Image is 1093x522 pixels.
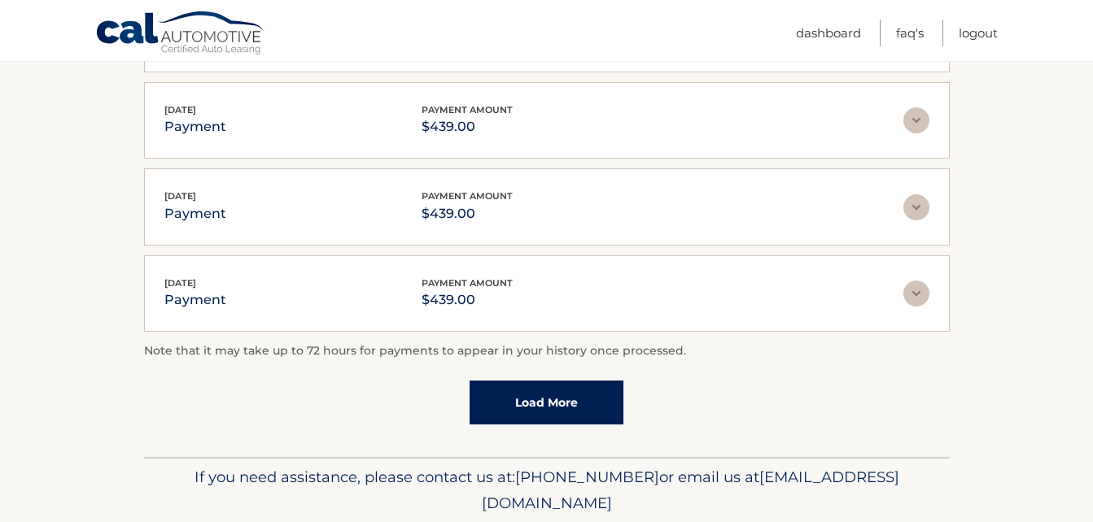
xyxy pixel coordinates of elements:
[422,289,513,311] p: $439.00
[515,468,659,486] span: [PHONE_NUMBER]
[903,107,929,133] img: accordion-rest.svg
[164,115,226,138] p: payment
[422,277,513,289] span: payment amount
[164,289,226,311] p: payment
[422,104,513,115] span: payment amount
[155,464,939,516] p: If you need assistance, please contact us at: or email us at
[959,20,998,46] a: Logout
[903,281,929,307] img: accordion-rest.svg
[95,11,266,58] a: Cal Automotive
[482,468,899,512] span: [EMAIL_ADDRESS][DOMAIN_NAME]
[903,194,929,220] img: accordion-rest.svg
[164,104,196,115] span: [DATE]
[896,20,924,46] a: FAQ's
[470,381,623,424] a: Load More
[422,190,513,202] span: payment amount
[422,115,513,138] p: $439.00
[144,341,950,361] p: Note that it may take up to 72 hours for payments to appear in your history once processed.
[422,202,513,225] p: $439.00
[164,202,226,225] p: payment
[796,20,861,46] a: Dashboard
[164,277,196,289] span: [DATE]
[164,190,196,202] span: [DATE]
